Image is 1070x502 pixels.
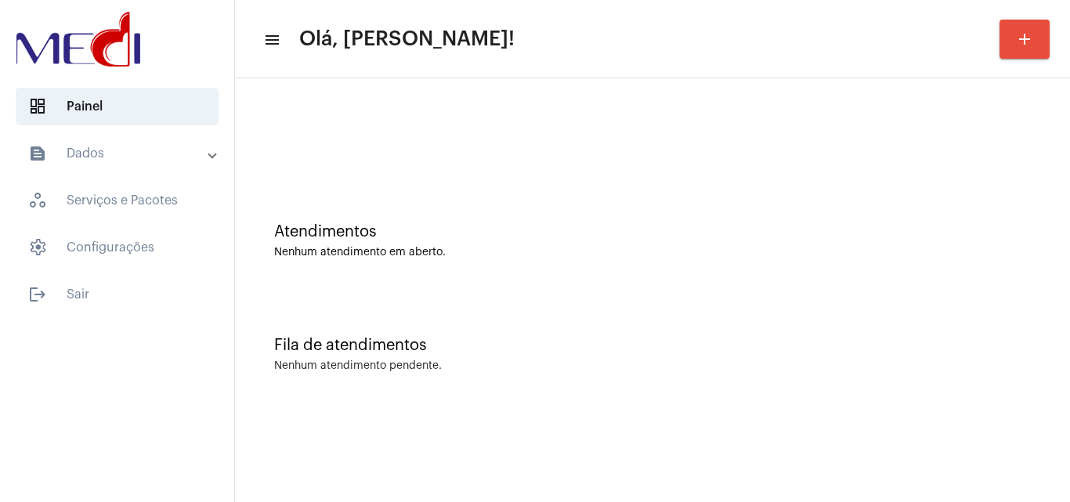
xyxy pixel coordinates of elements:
span: sidenav icon [28,97,47,116]
span: sidenav icon [28,191,47,210]
span: Sair [16,276,219,313]
mat-icon: sidenav icon [28,285,47,304]
div: Fila de atendimentos [274,337,1031,354]
span: Painel [16,88,219,125]
span: sidenav icon [28,238,47,257]
mat-icon: sidenav icon [28,144,47,163]
span: Olá, [PERSON_NAME]! [299,27,515,52]
div: Nenhum atendimento pendente. [274,360,442,372]
span: Configurações [16,229,219,266]
span: Serviços e Pacotes [16,182,219,219]
img: d3a1b5fa-500b-b90f-5a1c-719c20e9830b.png [13,8,144,70]
mat-icon: add [1015,30,1034,49]
mat-expansion-panel-header: sidenav iconDados [9,135,234,172]
mat-panel-title: Dados [28,144,209,163]
mat-icon: sidenav icon [263,31,279,49]
div: Nenhum atendimento em aberto. [274,247,1031,258]
div: Atendimentos [274,223,1031,240]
